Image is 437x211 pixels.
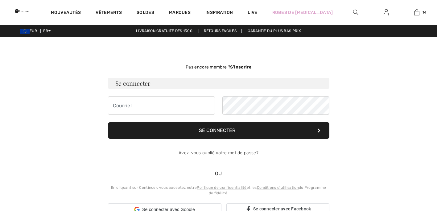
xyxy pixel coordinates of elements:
div: En cliquant sur Continuer, vous acceptez notre et les du Programme de fidélité. [108,185,329,196]
a: Live [248,9,257,16]
img: Euro [20,29,30,34]
img: recherche [353,9,358,16]
div: Pas encore membre ? [108,64,329,70]
a: Se connecter [379,9,394,16]
a: Vêtements [96,10,122,16]
strong: S’inscrire [230,64,251,70]
span: 14 [423,10,427,15]
a: Conditions d'utilisation [257,185,299,190]
button: Se connecter [108,122,329,139]
span: OU [212,170,225,177]
span: Inspiration [205,10,233,16]
img: Mon panier [414,9,419,16]
a: Garantie du plus bas prix [243,29,306,33]
input: Courriel [108,96,215,115]
span: EUR [20,29,39,33]
img: 1ère Avenue [15,5,29,17]
a: Politique de confidentialité [197,185,246,190]
span: FR [43,29,51,33]
a: 14 [402,9,432,16]
a: Robes de [MEDICAL_DATA] [272,9,333,16]
a: Nouveautés [51,10,81,16]
a: Marques [169,10,191,16]
a: Avez-vous oublié votre mot de passe? [179,150,258,155]
a: Retours faciles [199,29,242,33]
a: Livraison gratuite dès 130€ [131,29,197,33]
a: Soldes [137,10,154,16]
img: Mes infos [384,9,389,16]
h3: Se connecter [108,78,329,89]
